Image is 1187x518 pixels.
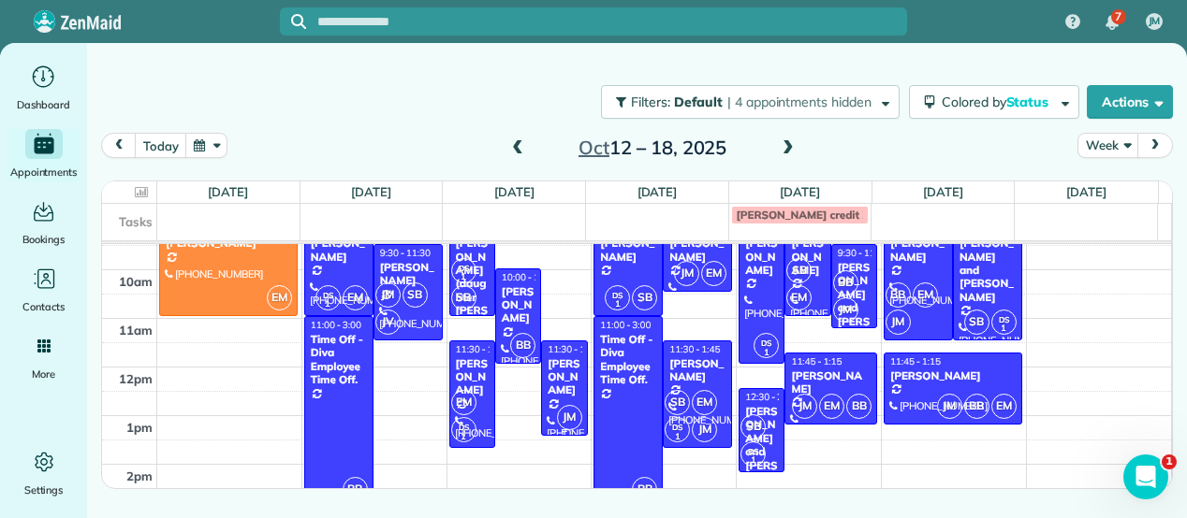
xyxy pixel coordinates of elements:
[755,344,778,362] small: 1
[665,390,690,415] span: SB
[351,184,391,199] a: [DATE]
[1006,94,1052,110] span: Status
[343,285,368,310] span: EM
[535,137,769,158] h2: 12 – 18, 2025
[343,477,368,502] span: BB
[323,290,333,300] span: DS
[10,163,78,181] span: Appointments
[669,343,720,355] span: 11:30 - 1:45
[208,184,248,199] a: [DATE]
[101,133,137,158] button: prev
[451,285,476,310] span: SB
[1092,2,1132,43] div: 7 unread notifications
[119,323,153,338] span: 11am
[24,481,64,499] span: Settings
[451,390,476,415] span: EM
[7,196,80,249] a: Bookings
[7,62,80,114] a: Dashboard
[889,369,1017,382] div: [PERSON_NAME]
[701,261,726,286] span: EM
[780,184,820,199] a: [DATE]
[964,394,989,419] span: BB
[837,261,872,355] div: [PERSON_NAME] and [PERSON_NAME]
[991,394,1017,419] span: EM
[668,357,726,384] div: [PERSON_NAME]
[510,333,535,358] span: BB
[727,94,872,110] span: | 4 appointments hidden
[637,184,678,199] a: [DATE]
[375,309,401,335] span: JV
[999,314,1009,324] span: DS
[452,268,476,286] small: 1
[1123,454,1168,499] iframe: Intercom live chat
[126,420,153,435] span: 1pm
[494,184,535,199] a: [DATE]
[310,237,368,264] div: [PERSON_NAME]
[923,184,963,199] a: [DATE]
[501,285,535,325] div: [PERSON_NAME]
[291,14,306,29] svg: Focus search
[606,295,629,313] small: 1
[280,14,306,29] button: Focus search
[786,258,812,283] span: SB
[548,343,598,355] span: 11:30 - 1:30
[379,261,437,288] div: [PERSON_NAME]
[786,285,812,310] span: EM
[32,365,55,383] span: More
[674,261,699,286] span: JM
[126,468,153,483] span: 2pm
[692,390,717,415] span: EM
[547,357,581,397] div: [PERSON_NAME]
[22,230,66,249] span: Bookings
[403,282,428,308] span: SB
[316,295,340,313] small: 1
[459,263,469,273] span: DS
[600,319,651,331] span: 11:00 - 3:00
[601,85,900,119] button: Filters: Default | 4 appointments hidden
[692,417,717,442] span: JM
[455,357,490,397] div: [PERSON_NAME]
[135,133,186,158] button: today
[886,309,911,335] span: JM
[942,94,1055,110] span: Colored by
[1137,133,1173,158] button: next
[672,422,682,432] span: DS
[119,371,153,386] span: 12pm
[119,274,153,289] span: 10am
[310,333,368,387] div: Time Off - Diva Employee Time Off.
[599,237,657,264] div: [PERSON_NAME]
[579,136,609,159] span: Oct
[165,237,292,250] div: [PERSON_NAME]
[674,94,724,110] span: Default
[744,237,779,277] div: [PERSON_NAME]
[838,247,888,259] span: 9:30 - 11:15
[886,282,911,308] span: BB
[7,129,80,181] a: Appointments
[1077,133,1138,158] button: Week
[761,338,771,348] span: DS
[833,297,858,323] span: JM
[557,405,582,430] span: JM
[741,452,765,469] small: 1
[745,391,796,403] span: 12:30 - 2:15
[791,355,842,367] span: 11:45 - 1:15
[22,297,65,316] span: Contacts
[1087,85,1173,119] button: Actions
[1115,9,1121,24] span: 7
[631,94,670,110] span: Filters:
[7,264,80,316] a: Contacts
[1162,454,1177,469] span: 1
[1149,14,1161,29] span: JM
[792,394,817,419] span: JM
[937,394,962,419] span: JM
[666,428,689,446] small: 1
[612,290,623,300] span: DS
[833,270,858,295] span: BB
[790,369,872,396] div: [PERSON_NAME]
[375,282,401,308] span: JM
[592,85,900,119] a: Filters: Default | 4 appointments hidden
[7,447,80,499] a: Settings
[1066,184,1106,199] a: [DATE]
[311,319,361,331] span: 11:00 - 3:00
[599,333,657,387] div: Time Off - Diva Employee Time Off.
